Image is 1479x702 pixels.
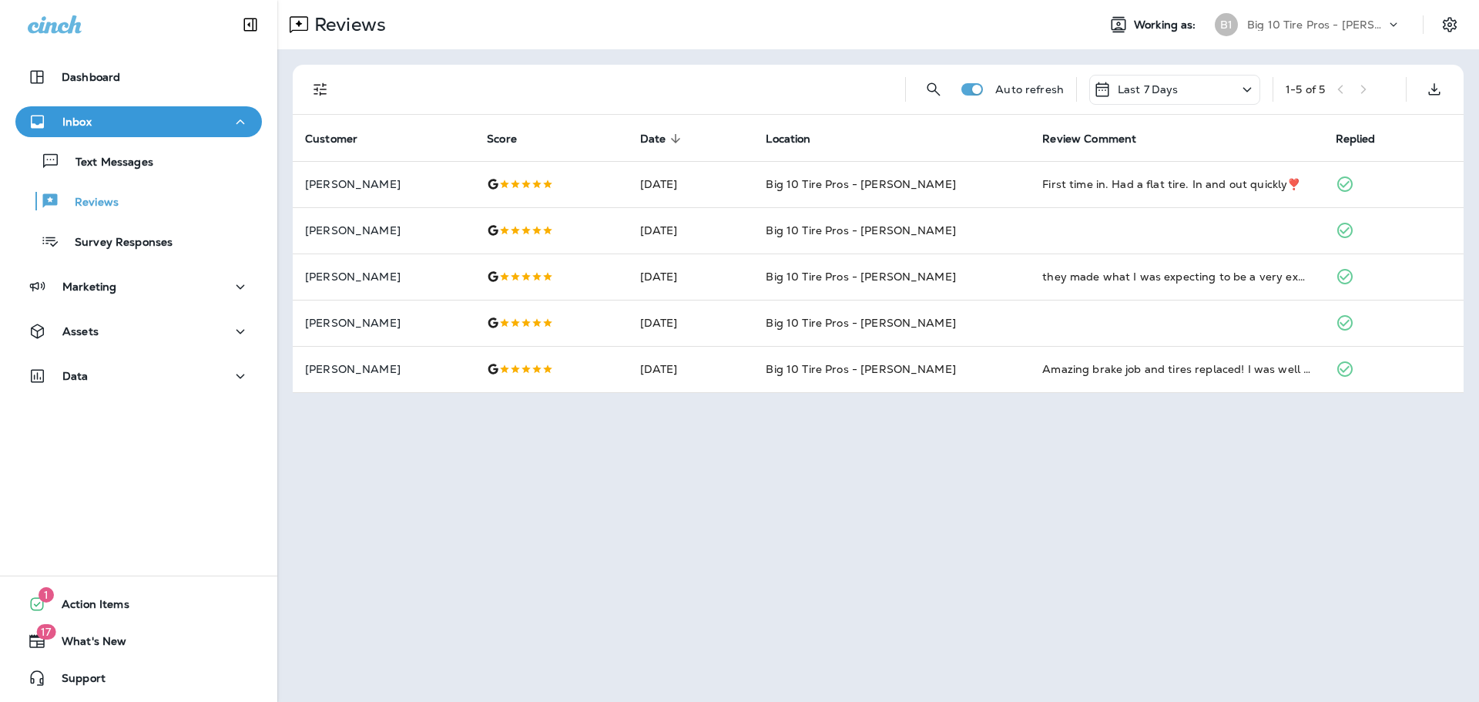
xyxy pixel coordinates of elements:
[62,370,89,382] p: Data
[918,74,949,105] button: Search Reviews
[305,270,462,283] p: [PERSON_NAME]
[995,83,1064,96] p: Auto refresh
[487,133,517,146] span: Score
[1042,132,1156,146] span: Review Comment
[15,361,262,391] button: Data
[1042,269,1310,284] div: they made what I was expecting to be a very expensive process as pleasant as possible and much mo...
[46,635,126,653] span: What's New
[60,156,153,170] p: Text Messages
[59,236,173,250] p: Survey Responses
[15,626,262,657] button: 17What's New
[305,363,462,375] p: [PERSON_NAME]
[1247,18,1386,31] p: Big 10 Tire Pros - [PERSON_NAME]
[305,133,357,146] span: Customer
[229,9,272,40] button: Collapse Sidebar
[1042,361,1310,377] div: Amazing brake job and tires replaced! I was well aware my brakes were ROUGH and had been expectin...
[305,132,377,146] span: Customer
[1336,133,1376,146] span: Replied
[1215,13,1238,36] div: B1
[1336,132,1396,146] span: Replied
[1042,176,1310,192] div: First time in. Had a flat tire. In and out quickly❣️
[62,280,116,293] p: Marketing
[1286,83,1325,96] div: 1 - 5 of 5
[1118,83,1179,96] p: Last 7 Days
[15,663,262,694] button: Support
[15,271,262,302] button: Marketing
[1419,74,1450,105] button: Export as CSV
[766,133,810,146] span: Location
[305,317,462,329] p: [PERSON_NAME]
[15,145,262,177] button: Text Messages
[15,316,262,347] button: Assets
[15,185,262,217] button: Reviews
[628,346,754,392] td: [DATE]
[766,362,955,376] span: Big 10 Tire Pros - [PERSON_NAME]
[308,13,386,36] p: Reviews
[628,161,754,207] td: [DATE]
[39,587,54,603] span: 1
[46,598,129,616] span: Action Items
[628,207,754,254] td: [DATE]
[15,225,262,257] button: Survey Responses
[628,254,754,300] td: [DATE]
[628,300,754,346] td: [DATE]
[62,325,99,338] p: Assets
[1134,18,1199,32] span: Working as:
[766,132,830,146] span: Location
[766,270,955,284] span: Big 10 Tire Pros - [PERSON_NAME]
[62,116,92,128] p: Inbox
[305,74,336,105] button: Filters
[15,589,262,620] button: 1Action Items
[487,132,537,146] span: Score
[15,106,262,137] button: Inbox
[1042,133,1136,146] span: Review Comment
[62,71,120,83] p: Dashboard
[640,133,666,146] span: Date
[36,624,55,640] span: 17
[1436,11,1464,39] button: Settings
[766,177,955,191] span: Big 10 Tire Pros - [PERSON_NAME]
[640,132,686,146] span: Date
[46,672,106,690] span: Support
[59,196,119,210] p: Reviews
[15,62,262,92] button: Dashboard
[766,223,955,237] span: Big 10 Tire Pros - [PERSON_NAME]
[766,316,955,330] span: Big 10 Tire Pros - [PERSON_NAME]
[305,178,462,190] p: [PERSON_NAME]
[305,224,462,237] p: [PERSON_NAME]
